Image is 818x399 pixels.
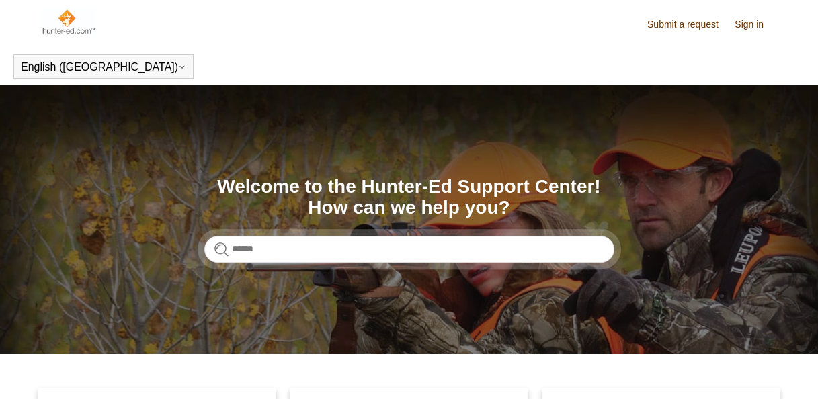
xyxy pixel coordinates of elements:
[647,17,732,32] a: Submit a request
[204,177,614,218] h1: Welcome to the Hunter-Ed Support Center! How can we help you?
[21,61,186,73] button: English ([GEOGRAPHIC_DATA])
[735,17,777,32] a: Sign in
[41,8,95,35] img: Hunter-Ed Help Center home page
[204,236,614,263] input: Search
